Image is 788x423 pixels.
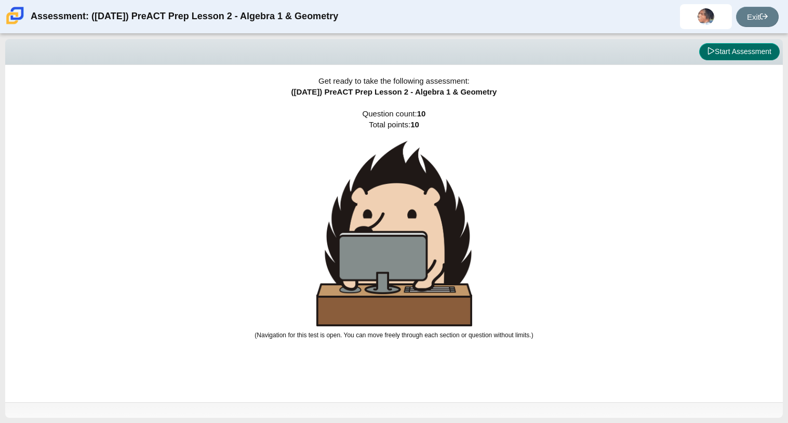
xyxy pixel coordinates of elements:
div: Assessment: ([DATE]) PreACT Prep Lesson 2 - Algebra 1 & Geometry [31,4,338,29]
img: hedgehog-behind-computer-large.png [316,141,472,326]
a: Exit [736,7,779,27]
img: jeremiah.bostic.RH0aTK [698,8,714,25]
small: (Navigation for this test is open. You can move freely through each section or question without l... [255,332,533,339]
b: 10 [417,109,426,118]
img: Carmen School of Science & Technology [4,5,26,27]
button: Start Assessment [699,43,780,61]
span: ([DATE]) PreACT Prep Lesson 2 - Algebra 1 & Geometry [291,87,497,96]
a: Carmen School of Science & Technology [4,19,26,28]
span: Question count: Total points: [255,109,533,339]
span: Get ready to take the following assessment: [318,76,470,85]
b: 10 [410,120,419,129]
